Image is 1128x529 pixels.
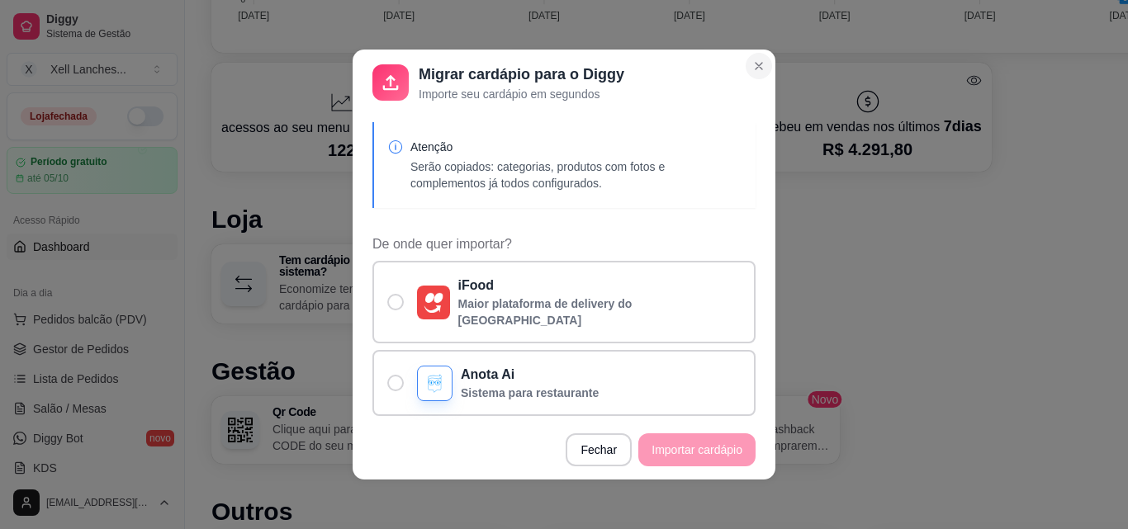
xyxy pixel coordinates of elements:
[461,385,599,401] p: Sistema para restaurante
[410,139,742,155] p: Atenção
[424,292,443,313] img: ifood_logo
[461,365,599,385] p: Anota Ai
[458,295,742,328] p: Maior plataforma de delivery do [GEOGRAPHIC_DATA]
[372,234,756,254] span: De onde quer importar?
[419,63,624,86] p: Migrar cardápio para o Diggy
[566,433,632,466] button: Fechar
[458,276,742,295] p: iFood
[424,373,445,394] img: anota ai
[419,86,624,102] p: Importe seu cardápio em segundos
[746,53,772,79] button: Close
[410,158,742,191] p: Serão copiados: categorias, produtos com fotos e complementos já todos configurados.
